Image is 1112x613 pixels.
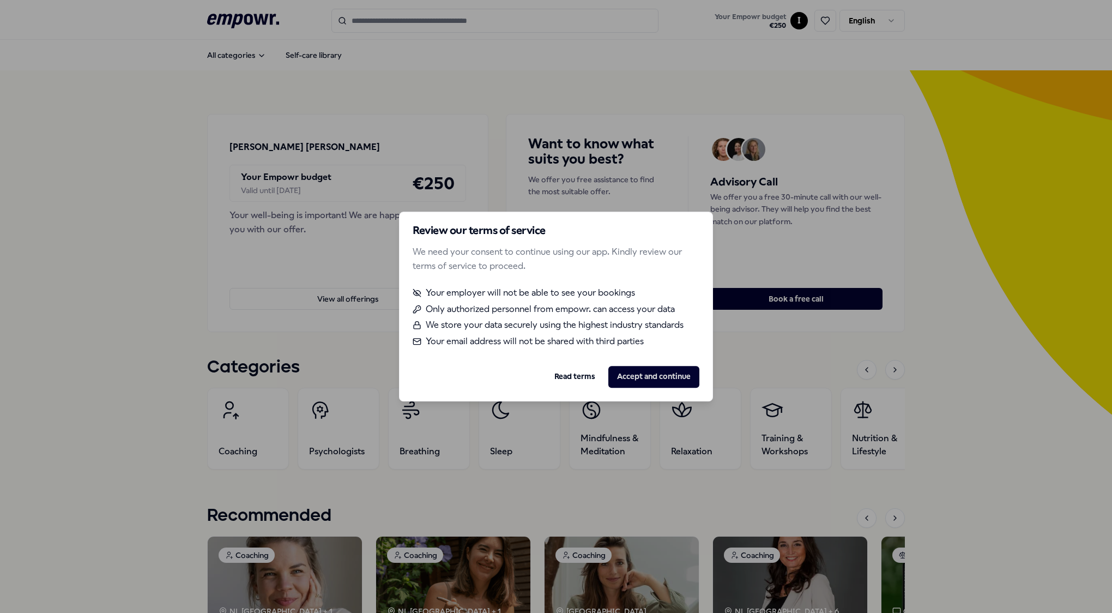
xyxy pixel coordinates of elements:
li: We store your data securely using the highest industry standards [413,318,699,333]
button: Accept and continue [608,366,699,388]
li: Your employer will not be able to see your bookings [413,286,699,300]
li: Your email address will not be shared with third parties [413,334,699,348]
a: Read terms [554,371,595,383]
li: Only authorized personnel from empowr. can access your data [413,302,699,316]
button: Read terms [546,366,604,388]
h2: Review our terms of service [413,225,699,236]
p: We need your consent to continue using our app. Kindly review our terms of service to proceed. [413,245,699,273]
